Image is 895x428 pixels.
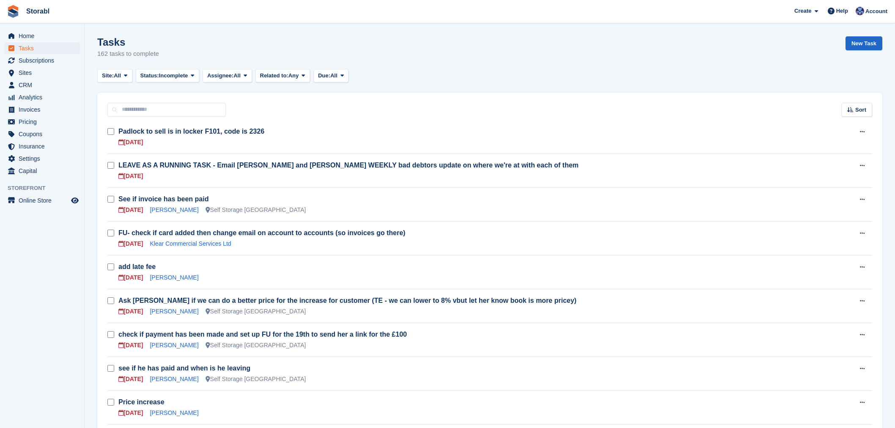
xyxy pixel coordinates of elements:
[118,331,407,338] a: check if payment has been made and set up FU for the 19th to send her a link for the £100
[118,138,143,147] div: [DATE]
[4,140,80,152] a: menu
[70,195,80,206] a: Preview store
[150,274,198,281] a: [PERSON_NAME]
[855,106,866,114] span: Sort
[856,7,864,15] img: Tegan Ewart
[4,79,80,91] a: menu
[118,172,143,181] div: [DATE]
[233,71,241,80] span: All
[19,195,69,206] span: Online Store
[260,71,288,80] span: Related to:
[19,104,69,115] span: Invoices
[150,342,198,348] a: [PERSON_NAME]
[4,116,80,128] a: menu
[255,69,310,83] button: Related to: Any
[313,69,349,83] button: Due: All
[140,71,159,80] span: Status:
[118,162,579,169] a: LEAVE AS A RUNNING TASK - Email [PERSON_NAME] and [PERSON_NAME] WEEKLY bad debtors update on wher...
[4,153,80,165] a: menu
[19,67,69,79] span: Sites
[97,36,159,48] h1: Tasks
[118,307,143,316] div: [DATE]
[836,7,848,15] span: Help
[19,30,69,42] span: Home
[118,375,143,384] div: [DATE]
[206,375,306,384] div: Self Storage [GEOGRAPHIC_DATA]
[19,79,69,91] span: CRM
[19,128,69,140] span: Coupons
[118,206,143,214] div: [DATE]
[23,4,53,18] a: Storabl
[207,71,233,80] span: Assignee:
[118,273,143,282] div: [DATE]
[114,71,121,80] span: All
[118,365,250,372] a: see if he has paid and when is he leaving
[159,71,188,80] span: Incomplete
[203,69,252,83] button: Assignee: All
[4,165,80,177] a: menu
[794,7,811,15] span: Create
[19,165,69,177] span: Capital
[330,71,338,80] span: All
[150,308,198,315] a: [PERSON_NAME]
[7,5,19,18] img: stora-icon-8386f47178a22dfd0bd8f6a31ec36ba5ce8667c1dd55bd0f319d3a0aa187defe.svg
[318,71,330,80] span: Due:
[206,307,306,316] div: Self Storage [GEOGRAPHIC_DATA]
[4,30,80,42] a: menu
[118,229,405,236] a: FU- check if card added then change email on account to accounts (so invoices go there)
[19,140,69,152] span: Insurance
[118,297,577,304] a: Ask [PERSON_NAME] if we can do a better price for the increase for customer (TE - we can lower to...
[150,206,198,213] a: [PERSON_NAME]
[136,69,199,83] button: Status: Incomplete
[4,42,80,54] a: menu
[118,409,143,417] div: [DATE]
[19,116,69,128] span: Pricing
[97,49,159,59] p: 162 tasks to complete
[97,69,132,83] button: Site: All
[206,341,306,350] div: Self Storage [GEOGRAPHIC_DATA]
[19,153,69,165] span: Settings
[4,195,80,206] a: menu
[4,91,80,103] a: menu
[4,128,80,140] a: menu
[118,398,165,406] a: Price increase
[150,409,198,416] a: [PERSON_NAME]
[19,55,69,66] span: Subscriptions
[118,341,143,350] div: [DATE]
[846,36,882,50] a: New Task
[150,240,231,247] a: Klear Commercial Services Ltd
[118,128,264,135] a: Padlock to sell is in locker F101, code is 2326
[8,184,84,192] span: Storefront
[4,67,80,79] a: menu
[19,91,69,103] span: Analytics
[288,71,299,80] span: Any
[865,7,887,16] span: Account
[150,376,198,382] a: [PERSON_NAME]
[118,263,156,270] a: add late fee
[118,195,209,203] a: See if invoice has been paid
[206,206,306,214] div: Self Storage [GEOGRAPHIC_DATA]
[19,42,69,54] span: Tasks
[4,104,80,115] a: menu
[4,55,80,66] a: menu
[118,239,143,248] div: [DATE]
[102,71,114,80] span: Site:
